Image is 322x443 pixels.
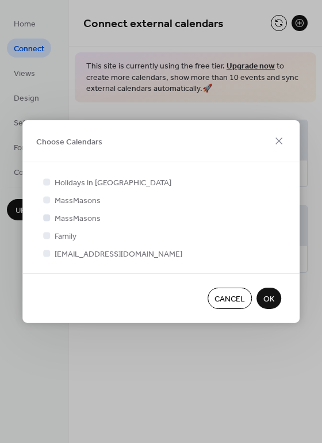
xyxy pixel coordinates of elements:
span: MassMasons [55,213,101,225]
span: Cancel [214,293,245,305]
span: [EMAIL_ADDRESS][DOMAIN_NAME] [55,249,182,261]
button: Cancel [208,288,252,309]
button: OK [256,288,281,309]
span: OK [263,293,274,305]
span: Holidays in [GEOGRAPHIC_DATA] [55,177,171,189]
span: Choose Calendars [36,136,102,148]
span: MassMasons [55,195,101,207]
span: Family [55,231,76,243]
